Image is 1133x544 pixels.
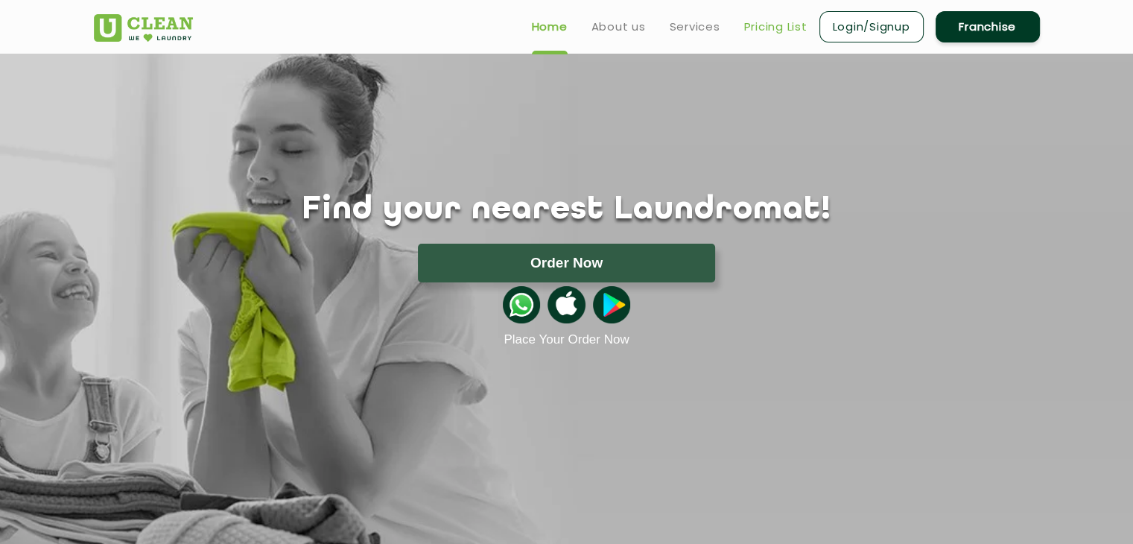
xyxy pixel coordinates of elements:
img: playstoreicon.png [593,286,630,323]
a: Franchise [936,11,1040,42]
img: UClean Laundry and Dry Cleaning [94,14,193,42]
button: Order Now [418,244,715,282]
a: Login/Signup [819,11,924,42]
a: About us [591,18,646,36]
a: Home [532,18,568,36]
img: whatsappicon.png [503,286,540,323]
a: Place Your Order Now [504,332,629,347]
h1: Find your nearest Laundromat! [83,192,1051,229]
a: Pricing List [744,18,807,36]
img: apple-icon.png [548,286,585,323]
a: Services [670,18,720,36]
